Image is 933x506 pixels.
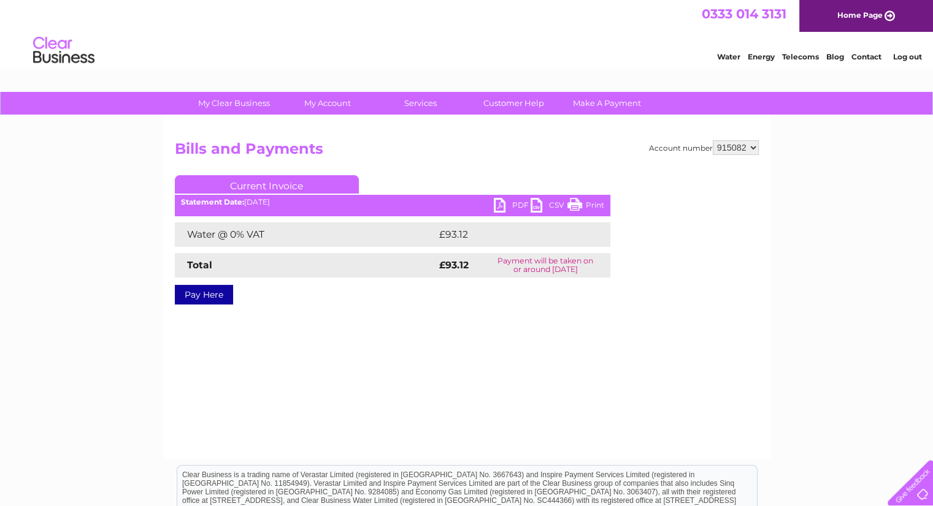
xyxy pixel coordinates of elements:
img: logo.png [33,32,95,69]
td: Water @ 0% VAT [175,222,436,247]
a: Current Invoice [175,175,359,194]
a: 0333 014 3131 [702,6,786,21]
div: [DATE] [175,198,610,206]
div: Account number [649,140,759,155]
strong: £93.12 [439,259,469,271]
a: Print [567,198,604,216]
div: Clear Business is a trading name of Verastar Limited (registered in [GEOGRAPHIC_DATA] No. 3667643... [177,7,757,59]
a: My Clear Business [183,92,285,115]
a: Contact [851,52,881,61]
strong: Total [187,259,212,271]
a: Telecoms [782,52,819,61]
a: Pay Here [175,285,233,304]
td: Payment will be taken on or around [DATE] [481,253,610,278]
a: Make A Payment [556,92,658,115]
a: Customer Help [463,92,564,115]
a: Water [717,52,740,61]
a: PDF [494,198,531,216]
a: Log out [893,52,921,61]
a: Energy [748,52,775,61]
h2: Bills and Payments [175,140,759,164]
b: Statement Date: [181,197,244,206]
a: CSV [531,198,567,216]
a: Blog [826,52,844,61]
td: £93.12 [436,222,585,247]
a: My Account [277,92,378,115]
a: Services [370,92,471,115]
